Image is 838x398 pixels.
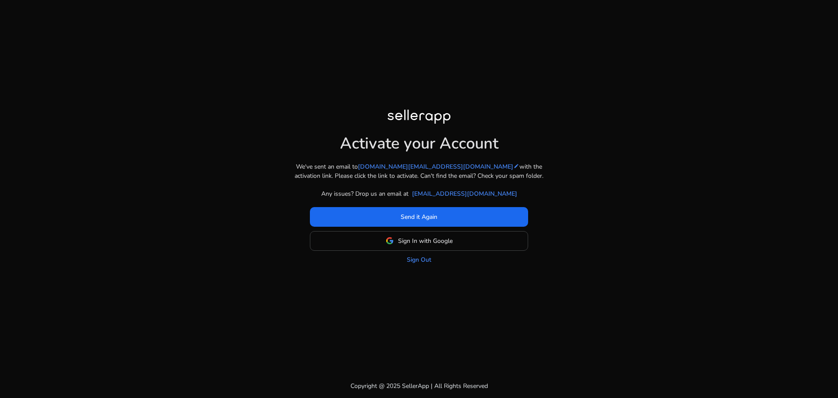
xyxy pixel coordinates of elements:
span: Send it Again [401,212,437,221]
a: [EMAIL_ADDRESS][DOMAIN_NAME] [412,189,517,198]
button: Sign In with Google [310,231,528,251]
p: We've sent an email to with the activation link. Please click the link to activate. Can't find th... [288,162,550,180]
img: google-logo.svg [386,237,394,245]
h1: Activate your Account [340,127,498,153]
button: Send it Again [310,207,528,227]
p: Any issues? Drop us an email at [321,189,409,198]
mat-icon: edit [513,163,519,169]
span: Sign In with Google [398,236,453,246]
a: Sign Out [407,255,431,264]
a: [DOMAIN_NAME][EMAIL_ADDRESS][DOMAIN_NAME] [358,162,519,171]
